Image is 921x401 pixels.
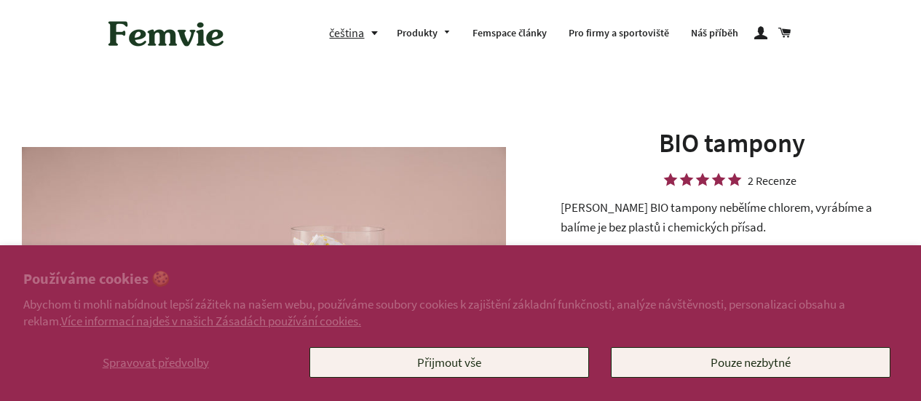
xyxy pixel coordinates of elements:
div: 2 Recenze [748,175,797,186]
button: Pouze nezbytné [611,347,890,378]
a: Produkty [386,15,462,52]
a: Více informací najdeš v našich Zásadách používání cookies. [61,313,361,329]
h1: BIO tampony [561,125,903,162]
img: Femvie [100,11,232,56]
p: Abychom ti mohli nabídnout lepší zážitek na našem webu, používáme soubory cookies k zajištění zák... [23,296,898,328]
h2: Používáme cookies 🍪 [23,269,898,290]
a: Pro firmy a sportoviště [558,15,680,52]
span: Spravovat předvolby [103,354,209,370]
a: Femspace články [462,15,558,52]
button: Přijmout vše [309,347,589,378]
a: Náš příběh [680,15,749,52]
button: Spravovat předvolby [23,347,288,378]
button: čeština [329,23,386,43]
div: [PERSON_NAME] BIO tampony nebělíme chlorem, vyrábíme a balíme je bez plastů i chemických přísad. [561,198,903,237]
